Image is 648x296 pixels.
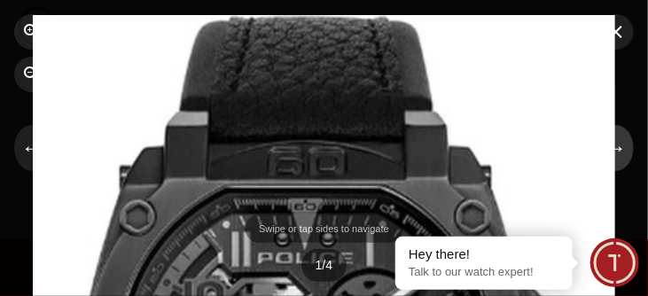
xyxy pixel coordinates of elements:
[14,125,50,171] button: ←
[409,245,559,263] div: Hey there!
[590,238,639,287] div: Chat Widget
[301,249,347,282] div: 1 / 4
[409,265,559,280] p: Talk to our watch expert!
[598,125,634,171] button: →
